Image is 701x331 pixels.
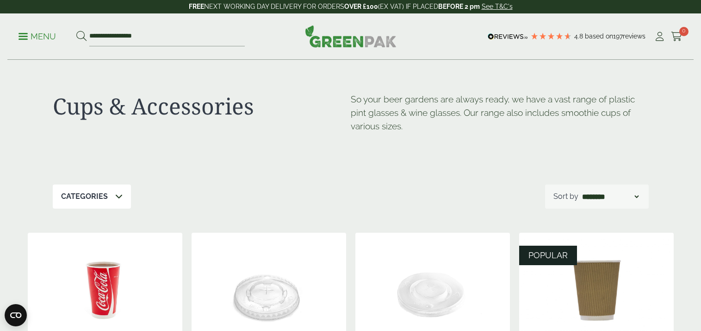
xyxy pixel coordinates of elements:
span: reviews [623,32,645,40]
p: Menu [19,31,56,42]
p: So your beer gardens are always ready, we have a vast range of plastic pint glasses & wine glasse... [351,93,649,133]
img: GreenPak Supplies [305,25,397,47]
p: Sort by [553,191,578,202]
span: 4.8 [574,32,585,40]
i: Cart [671,32,682,41]
span: POPULAR [528,250,568,260]
strong: OVER £100 [344,3,378,10]
h1: Cups & Accessories [53,93,351,120]
p: Categories [61,191,108,202]
select: Shop order [580,191,640,202]
a: 0 [671,30,682,44]
button: Open CMP widget [5,304,27,326]
a: Menu [19,31,56,40]
a: See T&C's [482,3,513,10]
span: Based on [585,32,613,40]
span: 197 [613,32,623,40]
strong: FREE [189,3,204,10]
i: My Account [654,32,665,41]
div: 4.79 Stars [530,32,572,40]
img: REVIEWS.io [488,33,528,40]
span: 0 [679,27,689,36]
strong: BEFORE 2 pm [438,3,480,10]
